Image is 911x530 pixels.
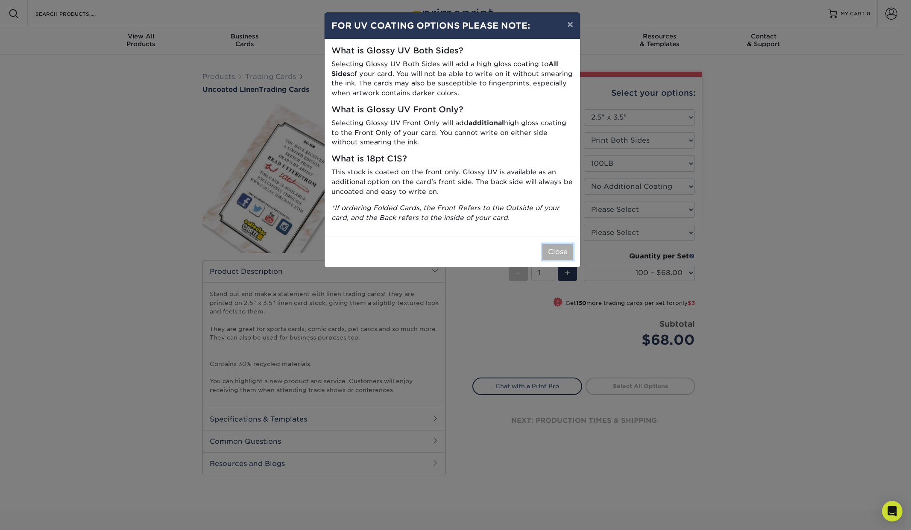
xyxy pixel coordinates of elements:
i: *If ordering Folded Cards, the Front Refers to the Outside of your card, and the Back refers to t... [331,204,559,222]
strong: additional [469,119,504,127]
h5: What is Glossy UV Front Only? [331,105,573,115]
button: × [560,12,580,36]
div: Open Intercom Messenger [882,501,902,521]
button: Close [542,244,573,260]
h5: What is 18pt C1S? [331,154,573,164]
strong: All Sides [331,60,558,78]
p: This stock is coated on the front only. Glossy UV is available as an additional option on the car... [331,167,573,196]
p: Selecting Glossy UV Both Sides will add a high gloss coating to of your card. You will not be abl... [331,59,573,98]
h5: What is Glossy UV Both Sides? [331,46,573,56]
h4: FOR UV COATING OPTIONS PLEASE NOTE: [331,19,573,32]
p: Selecting Glossy UV Front Only will add high gloss coating to the Front Only of your card. You ca... [331,118,573,147]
